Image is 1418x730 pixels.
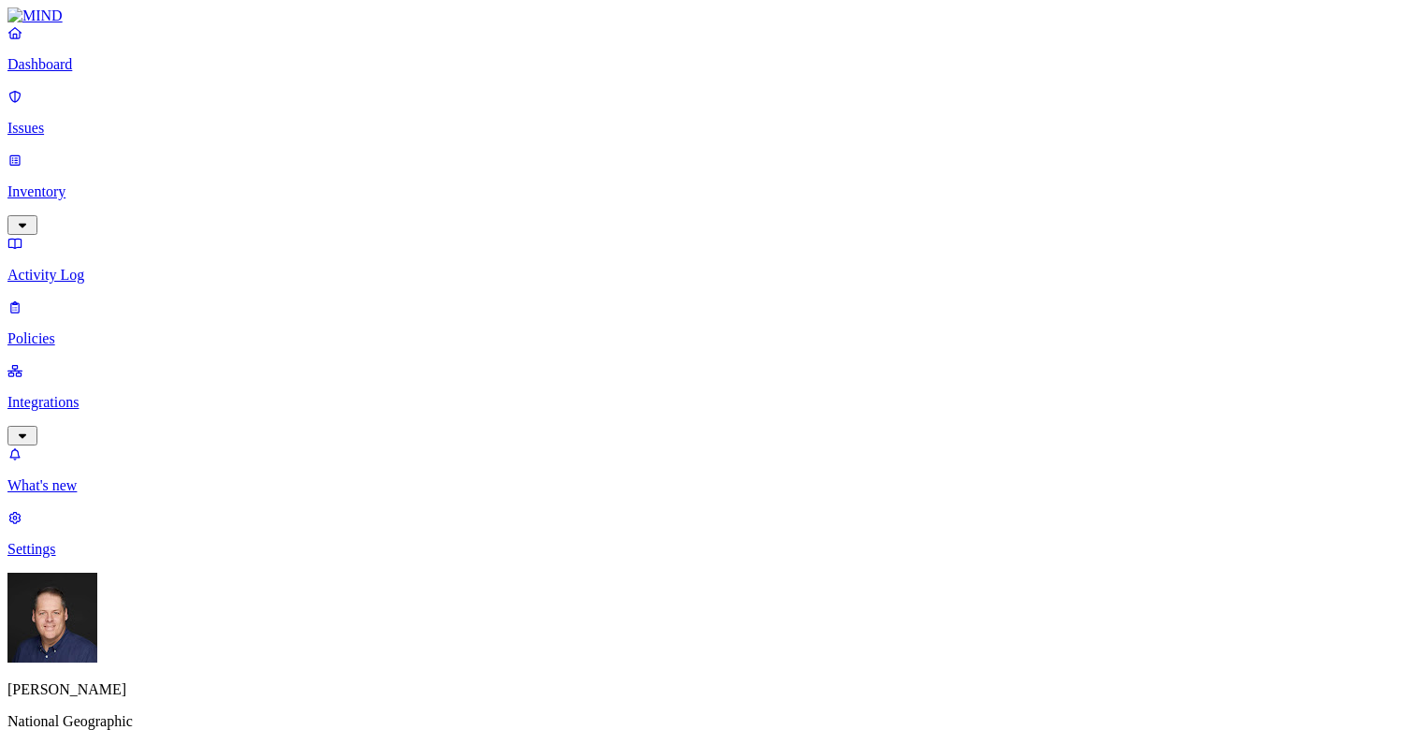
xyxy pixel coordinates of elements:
[7,299,1411,347] a: Policies
[7,235,1411,284] a: Activity Log
[7,509,1411,558] a: Settings
[7,120,1411,137] p: Issues
[7,152,1411,232] a: Inventory
[7,183,1411,200] p: Inventory
[7,88,1411,137] a: Issues
[7,541,1411,558] p: Settings
[7,267,1411,284] p: Activity Log
[7,477,1411,494] p: What's new
[7,713,1411,730] p: National Geographic
[7,330,1411,347] p: Policies
[7,24,1411,73] a: Dashboard
[7,681,1411,698] p: [PERSON_NAME]
[7,362,1411,443] a: Integrations
[7,573,97,663] img: Mark DeCarlo
[7,7,63,24] img: MIND
[7,7,1411,24] a: MIND
[7,394,1411,411] p: Integrations
[7,56,1411,73] p: Dashboard
[7,445,1411,494] a: What's new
